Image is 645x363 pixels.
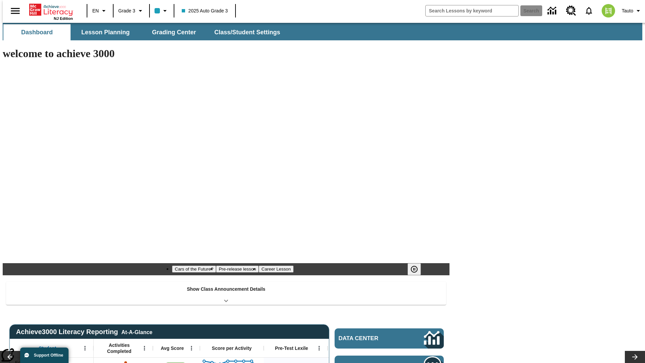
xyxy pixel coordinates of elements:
button: Open Menu [80,343,90,353]
div: Pause [407,263,428,275]
span: Score per Activity [212,345,252,351]
span: Tauto [622,7,633,14]
span: NJ Edition [54,16,73,21]
button: Support Offline [20,348,69,363]
div: Home [29,2,73,21]
button: Open Menu [139,343,149,353]
button: Grade: Grade 3, Select a grade [116,5,147,17]
button: Class color is light blue. Change class color [152,5,172,17]
img: avatar image [602,4,615,17]
button: Open Menu [314,343,324,353]
span: Dashboard [21,29,53,36]
a: Notifications [580,2,598,19]
span: Avg Score [161,345,184,351]
span: Data Center [339,335,401,342]
button: Grading Center [140,24,208,40]
button: Open side menu [5,1,25,21]
span: Pre-Test Lexile [275,345,308,351]
a: Resource Center, Will open in new tab [562,2,580,20]
button: Profile/Settings [619,5,645,17]
span: Grading Center [152,29,196,36]
input: search field [426,5,518,16]
span: Student [39,345,56,351]
a: Home [29,3,73,16]
button: Slide 2 Pre-release lesson [216,266,259,273]
button: Select a new avatar [598,2,619,19]
span: Lesson Planning [81,29,130,36]
span: Support Offline [34,353,63,358]
button: Open Menu [186,343,197,353]
button: Slide 3 Career Lesson [259,266,293,273]
button: Class/Student Settings [209,24,286,40]
button: Lesson Planning [72,24,139,40]
span: Grade 3 [118,7,135,14]
span: Activities Completed [97,342,141,354]
a: Data Center [335,328,444,349]
div: SubNavbar [3,23,642,40]
div: At-A-Glance [121,328,152,335]
button: Dashboard [3,24,71,40]
div: SubNavbar [3,24,286,40]
a: Data Center [544,2,562,20]
h1: welcome to achieve 3000 [3,47,449,60]
span: Class/Student Settings [214,29,280,36]
span: EN [92,7,99,14]
button: Slide 1 Cars of the Future? [172,266,216,273]
button: Language: EN, Select a language [89,5,111,17]
div: Show Class Announcement Details [6,282,446,305]
span: Achieve3000 Literacy Reporting [16,328,153,336]
p: Show Class Announcement Details [187,286,265,293]
button: Pause [407,263,421,275]
span: 2025 Auto Grade 3 [182,7,228,14]
button: Lesson carousel, Next [625,351,645,363]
